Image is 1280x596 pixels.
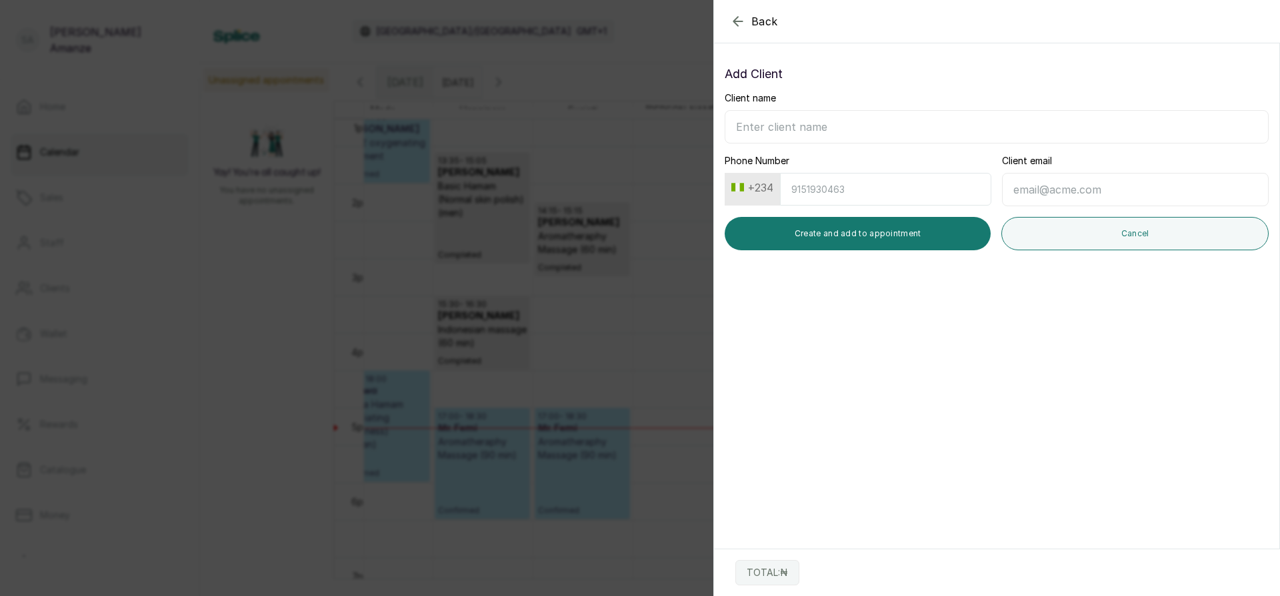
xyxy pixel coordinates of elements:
label: Client name [725,91,776,105]
button: +234 [726,177,779,198]
input: Enter client name [725,110,1269,143]
span: Back [751,13,778,29]
p: TOTAL: ₦ [747,566,788,579]
input: email@acme.com [1002,173,1269,206]
p: Add Client [725,65,1269,83]
button: Create and add to appointment [725,217,991,250]
button: Cancel [1001,217,1269,250]
button: Back [730,13,778,29]
label: Client email [1002,154,1052,168]
label: Phone Number [725,154,789,168]
input: 9151930463 [780,173,991,206]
